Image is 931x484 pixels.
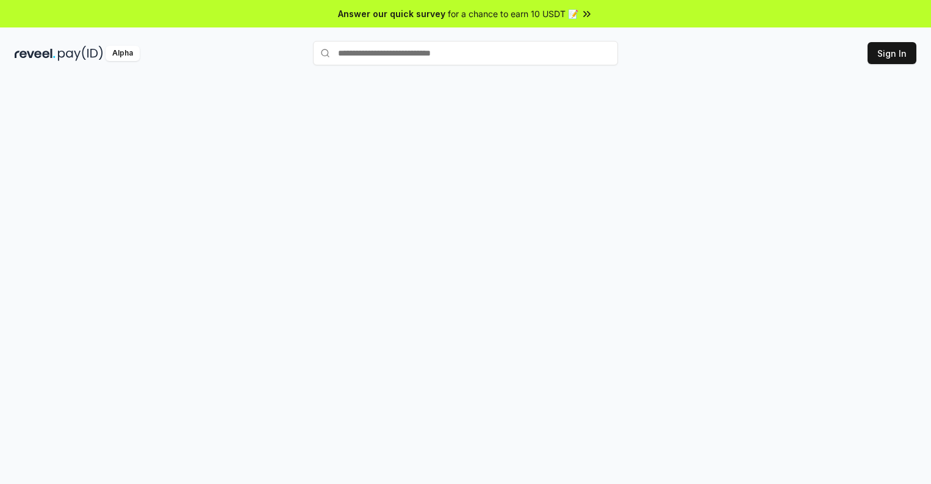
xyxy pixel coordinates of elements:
[58,46,103,61] img: pay_id
[15,46,56,61] img: reveel_dark
[448,7,578,20] span: for a chance to earn 10 USDT 📝
[106,46,140,61] div: Alpha
[338,7,445,20] span: Answer our quick survey
[868,42,916,64] button: Sign In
